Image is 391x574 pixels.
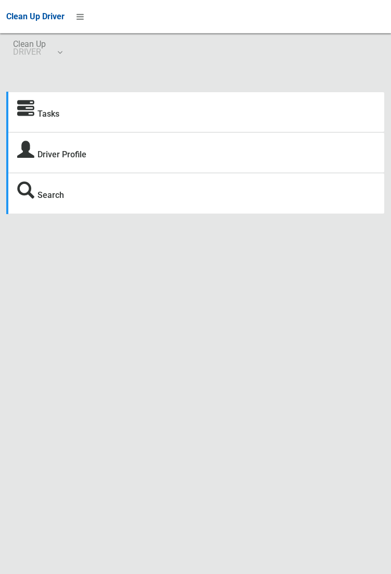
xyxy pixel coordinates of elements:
[6,11,65,21] span: Clean Up Driver
[13,48,46,56] small: DRIVER
[6,33,68,67] a: Clean UpDRIVER
[6,9,65,24] a: Clean Up Driver
[37,149,86,159] a: Driver Profile
[37,190,64,200] a: Search
[13,40,61,56] span: Clean Up
[37,109,59,119] a: Tasks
